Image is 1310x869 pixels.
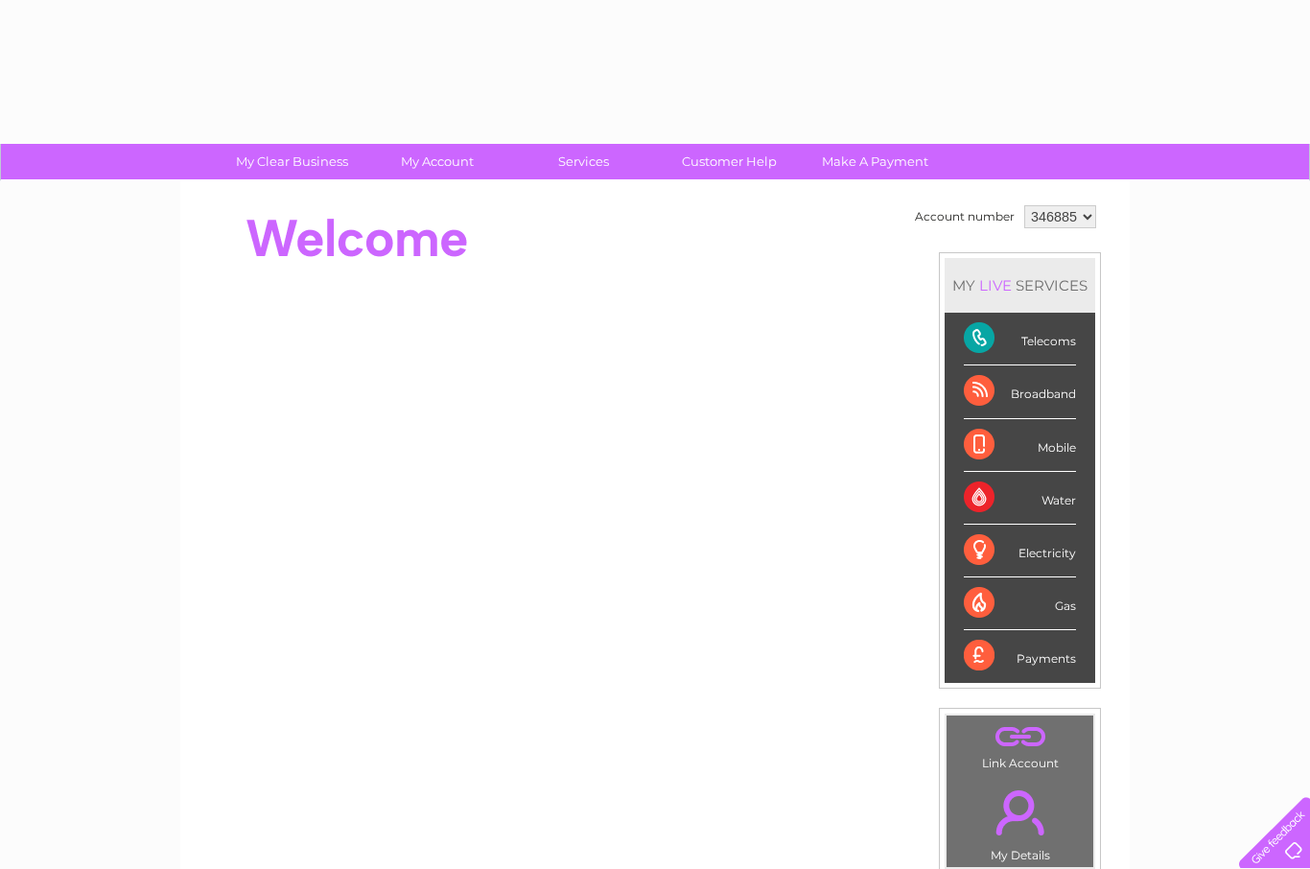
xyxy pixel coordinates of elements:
[946,715,1094,775] td: Link Account
[975,276,1016,294] div: LIVE
[650,144,808,179] a: Customer Help
[951,779,1088,846] a: .
[964,472,1076,525] div: Water
[796,144,954,179] a: Make A Payment
[359,144,517,179] a: My Account
[964,313,1076,365] div: Telecoms
[504,144,663,179] a: Services
[946,774,1094,868] td: My Details
[213,144,371,179] a: My Clear Business
[964,419,1076,472] div: Mobile
[964,630,1076,682] div: Payments
[910,200,1019,233] td: Account number
[951,720,1088,754] a: .
[964,365,1076,418] div: Broadband
[945,258,1095,313] div: MY SERVICES
[964,525,1076,577] div: Electricity
[964,577,1076,630] div: Gas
